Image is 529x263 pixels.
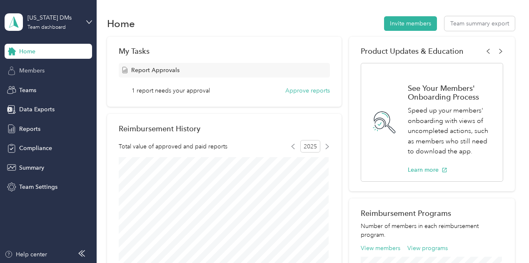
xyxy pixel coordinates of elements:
span: Report Approvals [131,66,180,75]
button: Invite members [384,16,437,31]
span: Members [19,66,45,75]
button: Help center [5,250,47,259]
span: Compliance [19,144,52,153]
button: Learn more [408,165,447,174]
span: Home [19,47,35,56]
button: Approve reports [285,86,330,95]
div: Team dashboard [27,25,66,30]
span: Team Settings [19,183,57,191]
h2: Reimbursement History [119,124,200,133]
button: View members [361,244,400,253]
span: Teams [19,86,36,95]
h1: Home [107,19,135,28]
h2: Reimbursement Programs [361,209,503,218]
iframe: Everlance-gr Chat Button Frame [482,216,529,263]
span: Summary [19,163,44,172]
div: [US_STATE] DMs [27,13,80,22]
span: Reports [19,125,40,133]
button: View programs [407,244,448,253]
button: Team summary export [444,16,515,31]
p: Speed up your members' onboarding with views of uncompleted actions, such as members who still ne... [408,105,494,157]
span: 1 report needs your approval [132,86,210,95]
div: My Tasks [119,47,330,55]
span: 2025 [300,140,320,153]
span: Data Exports [19,105,55,114]
span: Product Updates & Education [361,47,464,55]
h1: See Your Members' Onboarding Process [408,84,494,101]
span: Total value of approved and paid reports [119,142,227,151]
p: Number of members in each reimbursement program. [361,222,503,239]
